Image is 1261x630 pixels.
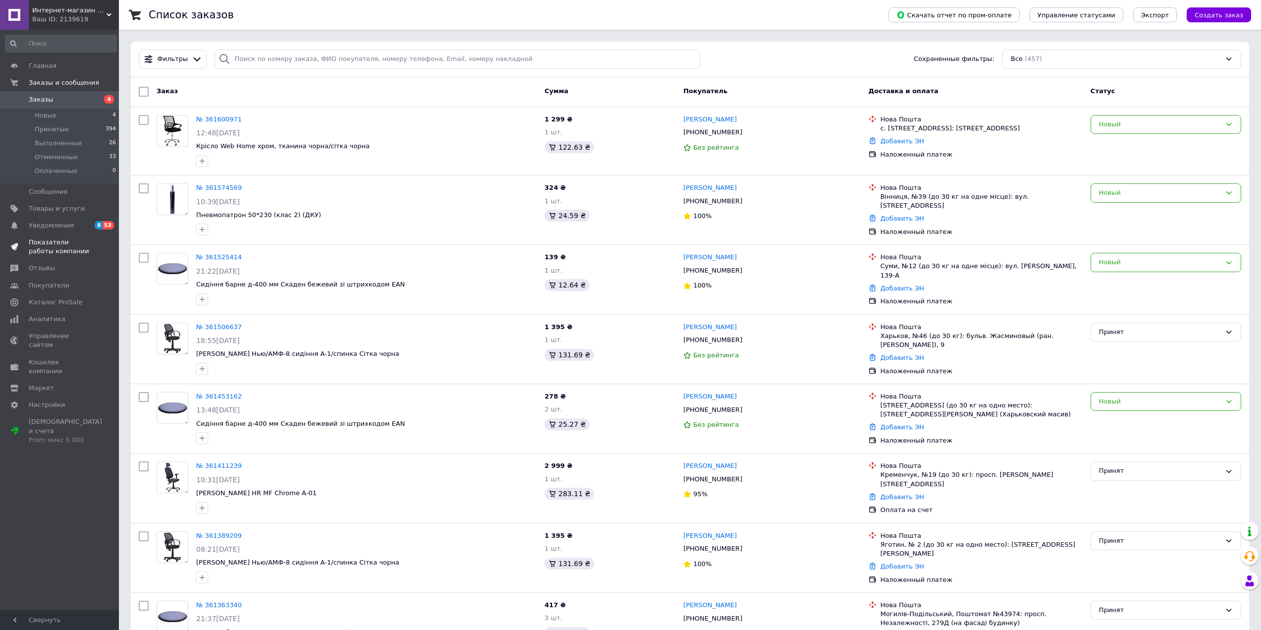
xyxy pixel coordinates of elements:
span: Управление сайтом [29,332,92,349]
div: Новый [1099,119,1221,130]
div: с. [STREET_ADDRESS]: [STREET_ADDRESS] [880,124,1083,133]
span: 100% [693,560,712,568]
div: Нова Пошта [880,392,1083,401]
div: Оплата на счет [880,506,1083,515]
img: Фото товару [157,115,188,146]
div: Нова Пошта [880,183,1083,192]
span: Скачать отчет по пром-оплате [896,10,1012,19]
div: Нова Пошта [880,461,1083,470]
div: Принят [1099,466,1221,476]
div: [PHONE_NUMBER] [681,542,744,555]
span: (457) [1025,55,1042,62]
div: [PHONE_NUMBER] [681,126,744,139]
a: [PERSON_NAME] [683,323,737,332]
span: 10:31[DATE] [196,476,240,484]
div: 24.59 ₴ [545,210,590,222]
span: 12:48[DATE] [196,129,240,137]
span: Заказы [29,95,53,104]
span: Маркет [29,384,54,393]
span: 13:48[DATE] [196,406,240,414]
span: 1 шт. [545,545,562,552]
span: 0 [112,167,116,175]
span: 324 ₴ [545,184,566,191]
div: Наложенный платеж [880,436,1083,445]
div: Наложенный платеж [880,297,1083,306]
div: Нова Пошта [880,323,1083,332]
a: [PERSON_NAME] HR MF Chrome А-01 [196,489,317,497]
div: Наложенный платеж [880,228,1083,236]
span: Каталог ProSale [29,298,82,307]
div: Принят [1099,605,1221,616]
span: Без рейтинга [693,351,739,359]
div: Принят [1099,536,1221,546]
div: Новый [1099,257,1221,268]
a: Фото товару [157,392,188,424]
span: 2 999 ₴ [545,462,572,469]
span: 1 395 ₴ [545,532,572,539]
img: Фото товару [157,532,188,563]
span: Оплаченные [35,167,77,175]
a: Фото товару [157,531,188,563]
span: Заказ [157,87,178,95]
span: Товары и услуги [29,204,85,213]
span: 417 ₴ [545,601,566,609]
a: Добавить ЭН [880,137,924,145]
div: Принят [1099,327,1221,338]
img: Фото товару [157,253,188,284]
span: Сообщения [29,187,67,196]
a: Сидіння барне д-400 мм Скаден бежевий зі штрихкодом EAN [196,420,405,427]
span: Отзывы [29,264,55,273]
span: Настройки [29,401,65,409]
span: Кошелек компании [29,358,92,376]
span: 10:39[DATE] [196,198,240,206]
div: 131.69 ₴ [545,558,594,570]
div: [PHONE_NUMBER] [681,473,744,486]
span: 8 [95,221,103,229]
a: [PERSON_NAME] Нью/АМФ-8 сидіння А-1/спинка Сітка чорна [196,350,399,357]
a: Фото товару [157,183,188,215]
span: 95% [693,490,708,498]
span: Сохраненные фильтры: [914,55,994,64]
span: Принятые [35,125,69,134]
span: 33 [109,153,116,162]
span: 4 [104,95,114,104]
span: Без рейтинга [693,144,739,151]
div: 12.64 ₴ [545,279,590,291]
div: Могилів-Подільський, Поштомат №43974: просп. Незалежності, 279Д (на фасаді будинку) [880,610,1083,628]
span: 3 шт. [545,614,562,622]
div: Нова Пошта [880,531,1083,540]
div: [STREET_ADDRESS] (до 30 кг на одно место): [STREET_ADDRESS][PERSON_NAME] (Харьковский масив) [880,401,1083,419]
span: Отмененные [35,153,78,162]
div: [PHONE_NUMBER] [681,264,744,277]
div: 25.27 ₴ [545,418,590,430]
a: Создать заказ [1177,11,1251,18]
a: [PERSON_NAME] [683,115,737,124]
div: [PHONE_NUMBER] [681,612,744,625]
button: Экспорт [1133,7,1177,22]
span: [DEMOGRAPHIC_DATA] и счета [29,417,102,445]
span: 2 шт. [545,405,562,413]
span: Сидіння барне д-400 мм Скаден бежевий зі штрихкодом EAN [196,281,405,288]
span: 100% [693,212,712,220]
div: Новый [1099,188,1221,198]
span: Покупатель [683,87,727,95]
span: 26 [109,139,116,148]
a: № 361574569 [196,184,242,191]
span: Все [1011,55,1023,64]
span: Выполненные [35,139,82,148]
div: Кременчук, №19 (до 30 кг): просп. [PERSON_NAME][STREET_ADDRESS] [880,470,1083,488]
input: Поиск по номеру заказа, ФИО покупателя, номеру телефона, Email, номеру накладной [215,50,700,69]
span: 100% [693,282,712,289]
a: № 361453162 [196,393,242,400]
a: Фото товару [157,115,188,147]
a: [PERSON_NAME] [683,531,737,541]
div: Нова Пошта [880,601,1083,610]
span: 21:37[DATE] [196,615,240,623]
button: Создать заказ [1187,7,1251,22]
a: [PERSON_NAME] [683,392,737,401]
a: Пневмопатрон 50*230 (клас 2) (ДКУ) [196,211,321,219]
div: Нова Пошта [880,115,1083,124]
div: Харьков, №46 (до 30 кг): бульв. Жасминовый (ран. [PERSON_NAME]), 9 [880,332,1083,349]
span: Экспорт [1141,11,1169,19]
